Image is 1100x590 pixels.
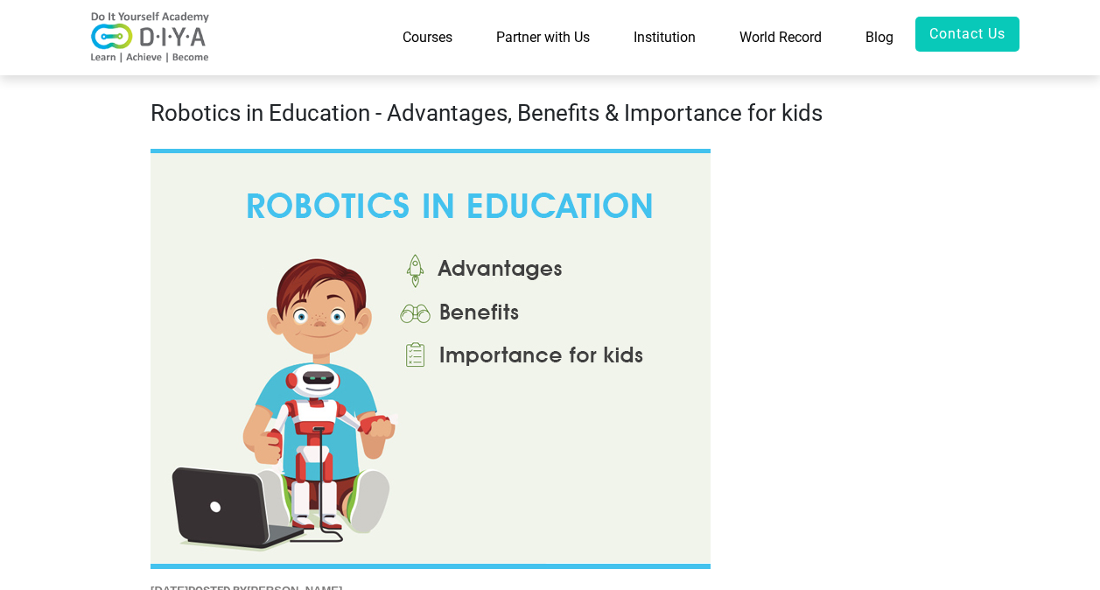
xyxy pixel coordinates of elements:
[718,17,844,59] a: World Record
[81,11,221,64] img: logo-v2.png
[612,17,718,59] a: Institution
[844,17,915,59] a: Blog
[381,17,474,59] a: Courses
[151,100,823,126] strong: Robotics in Education - Advantages, Benefits & Importance for kids
[474,17,612,59] a: Partner with Us
[915,17,1019,52] a: Contact Us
